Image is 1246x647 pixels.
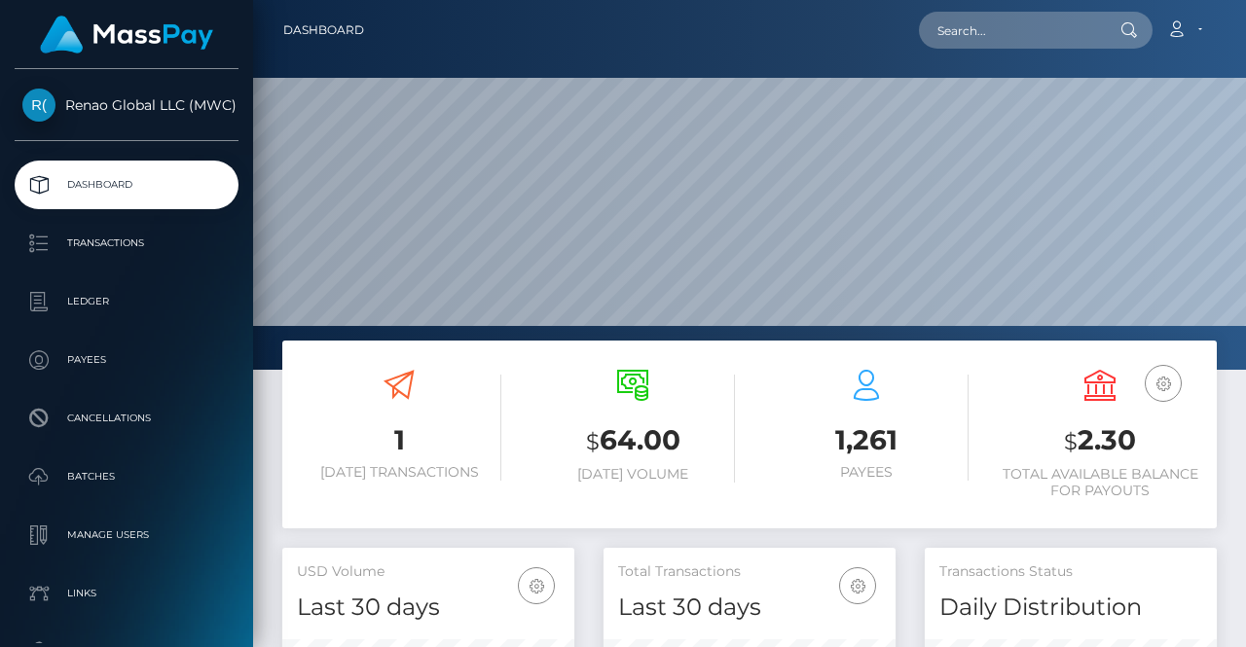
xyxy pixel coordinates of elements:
[618,562,881,582] h5: Total Transactions
[22,462,231,491] p: Batches
[764,464,969,481] h6: Payees
[15,336,238,384] a: Payees
[1064,428,1078,455] small: $
[297,562,560,582] h5: USD Volume
[297,591,560,625] h4: Last 30 days
[22,229,231,258] p: Transactions
[15,452,238,501] a: Batches
[15,219,238,268] a: Transactions
[939,562,1202,582] h5: Transactions Status
[15,277,238,326] a: Ledger
[22,345,231,375] p: Payees
[22,579,231,608] p: Links
[297,421,501,459] h3: 1
[919,12,1102,49] input: Search...
[531,421,735,461] h3: 64.00
[22,404,231,433] p: Cancellations
[15,394,238,443] a: Cancellations
[939,591,1202,625] h4: Daily Distribution
[15,96,238,114] span: Renao Global LLC (MWC)
[586,428,600,455] small: $
[15,511,238,559] a: Manage Users
[764,421,969,459] h3: 1,261
[15,569,238,618] a: Links
[297,464,501,481] h6: [DATE] Transactions
[22,170,231,199] p: Dashboard
[618,591,881,625] h4: Last 30 days
[998,421,1202,461] h3: 2.30
[22,287,231,316] p: Ledger
[531,466,735,483] h6: [DATE] Volume
[283,10,364,51] a: Dashboard
[22,89,55,122] img: Renao Global LLC (MWC)
[998,466,1202,499] h6: Total Available Balance for Payouts
[15,161,238,209] a: Dashboard
[22,521,231,550] p: Manage Users
[40,16,213,54] img: MassPay Logo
